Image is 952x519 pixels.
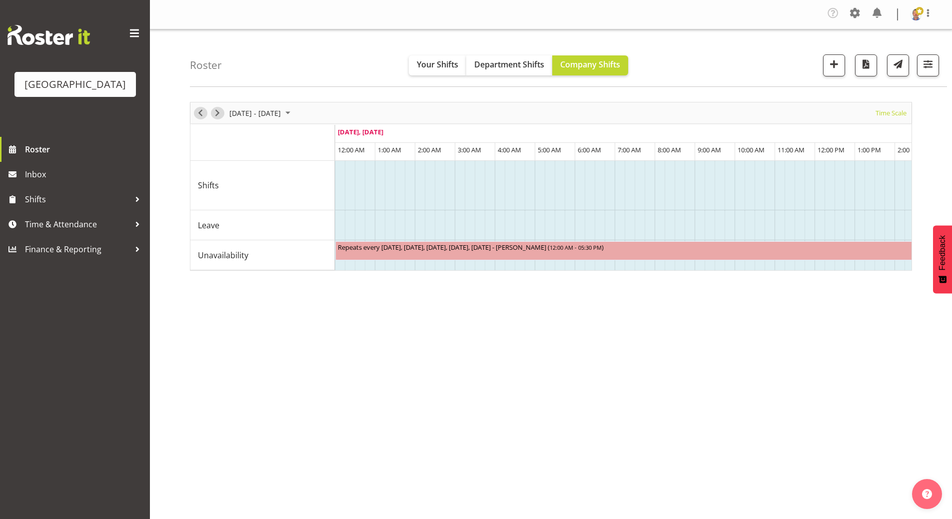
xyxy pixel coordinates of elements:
img: Rosterit website logo [7,25,90,45]
span: Feedback [938,235,947,270]
span: 12:00 AM - 05:30 PM [550,243,602,251]
button: Previous [194,107,207,119]
span: [DATE], [DATE] [338,127,383,136]
button: Filter Shifts [917,54,939,76]
div: Timeline Week of September 4, 2025 [190,102,912,271]
span: Shifts [198,179,219,191]
button: Next [211,107,224,119]
span: 7:00 AM [618,145,641,154]
span: Leave [198,219,219,231]
span: Company Shifts [560,59,620,70]
span: 12:00 AM [338,145,365,154]
span: 8:00 AM [658,145,681,154]
span: 4:00 AM [498,145,521,154]
span: Department Shifts [474,59,544,70]
button: Time Scale [874,107,909,119]
button: September 01 - 07, 2025 [228,107,295,119]
span: Shifts [25,192,130,207]
button: Download a PDF of the roster according to the set date range. [855,54,877,76]
button: Add a new shift [823,54,845,76]
span: 9:00 AM [698,145,721,154]
img: cian-ocinnseala53500ffac99bba29ecca3b151d0be656.png [910,8,922,20]
span: 3:00 AM [458,145,481,154]
img: help-xxl-2.png [922,489,932,499]
span: Finance & Reporting [25,242,130,257]
span: 5:00 AM [538,145,561,154]
span: 12:00 PM [818,145,845,154]
span: 1:00 PM [858,145,881,154]
button: Send a list of all shifts for the selected filtered period to all rostered employees. [887,54,909,76]
button: Department Shifts [466,55,552,75]
span: 10:00 AM [738,145,765,154]
span: Roster [25,142,145,157]
td: Leave resource [190,210,335,240]
td: Unavailability resource [190,240,335,270]
button: Feedback - Show survey [933,225,952,293]
h4: Roster [190,59,222,71]
span: Unavailability [198,249,248,261]
span: 2:00 PM [898,145,921,154]
span: 2:00 AM [418,145,441,154]
td: Shifts resource [190,161,335,210]
div: [GEOGRAPHIC_DATA] [24,77,126,92]
div: Previous [192,102,209,123]
div: Next [209,102,226,123]
span: [DATE] - [DATE] [228,107,282,119]
button: Company Shifts [552,55,628,75]
span: 11:00 AM [778,145,805,154]
span: 1:00 AM [378,145,401,154]
span: Inbox [25,167,145,182]
span: Time Scale [875,107,908,119]
button: Your Shifts [409,55,466,75]
span: 6:00 AM [578,145,601,154]
span: Time & Attendance [25,217,130,232]
span: Your Shifts [417,59,458,70]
